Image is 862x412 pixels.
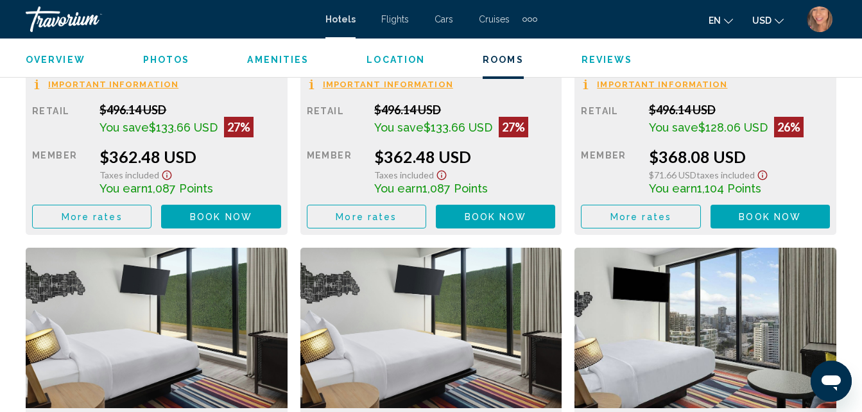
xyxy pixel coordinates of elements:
[62,212,123,222] span: More rates
[483,54,524,65] button: Rooms
[32,103,90,137] div: Retail
[26,6,313,32] a: Travorium
[374,121,424,134] span: You save
[143,55,190,65] span: Photos
[649,182,697,195] span: You earn
[307,103,365,137] div: Retail
[307,205,426,228] button: More rates
[374,103,555,117] div: $496.14 USD
[374,147,555,166] div: $362.48 USD
[610,212,671,222] span: More rates
[479,14,510,24] a: Cruises
[336,212,397,222] span: More rates
[424,121,492,134] span: $133.66 USD
[698,121,768,134] span: $128.06 USD
[32,79,178,90] button: Important Information
[811,361,852,402] iframe: Button to launch messaging window
[300,248,562,408] img: 674a8063-eab6-4fa2-8fa2-aa672e7614c3.jpeg
[32,147,90,195] div: Member
[149,121,218,134] span: $133.66 USD
[522,9,537,30] button: Extra navigation items
[307,79,453,90] button: Important Information
[366,55,425,65] span: Location
[32,205,151,228] button: More rates
[649,147,830,166] div: $368.08 USD
[739,212,801,222] span: Book now
[499,117,528,137] div: 27%
[755,166,770,181] button: Show Taxes and Fees disclaimer
[148,182,213,195] span: 1,087 Points
[224,117,254,137] div: 27%
[366,54,425,65] button: Location
[574,248,836,408] img: dd4637d0-3a69-42cf-ba73-f1fcb40f35c8.jpeg
[26,54,85,65] button: Overview
[752,11,784,30] button: Change currency
[582,55,633,65] span: Reviews
[99,169,159,180] span: Taxes included
[774,117,804,137] div: 26%
[99,182,148,195] span: You earn
[307,147,365,195] div: Member
[159,166,175,181] button: Show Taxes and Fees disclaimer
[435,14,453,24] a: Cars
[99,147,280,166] div: $362.48 USD
[807,6,832,32] img: Z
[697,182,761,195] span: 1,104 Points
[26,55,85,65] span: Overview
[26,248,288,408] img: 674a8063-eab6-4fa2-8fa2-aa672e7614c3.jpeg
[803,6,836,33] button: User Menu
[143,54,190,65] button: Photos
[436,205,555,228] button: Book now
[48,80,178,89] span: Important Information
[247,55,309,65] span: Amenities
[581,79,727,90] button: Important Information
[465,212,527,222] span: Book now
[709,15,721,26] span: en
[325,14,356,24] a: Hotels
[247,54,309,65] button: Amenities
[709,11,733,30] button: Change language
[161,205,280,228] button: Book now
[581,103,639,137] div: Retail
[649,103,830,117] div: $496.14 USD
[581,147,639,195] div: Member
[374,169,434,180] span: Taxes included
[711,205,830,228] button: Book now
[374,182,422,195] span: You earn
[483,55,524,65] span: Rooms
[649,169,696,180] span: $71.66 USD
[99,103,280,117] div: $496.14 USD
[381,14,409,24] a: Flights
[323,80,453,89] span: Important Information
[581,205,700,228] button: More rates
[696,169,755,180] span: Taxes included
[422,182,488,195] span: 1,087 Points
[434,166,449,181] button: Show Taxes and Fees disclaimer
[582,54,633,65] button: Reviews
[190,212,252,222] span: Book now
[597,80,727,89] span: Important Information
[649,121,698,134] span: You save
[752,15,771,26] span: USD
[99,121,149,134] span: You save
